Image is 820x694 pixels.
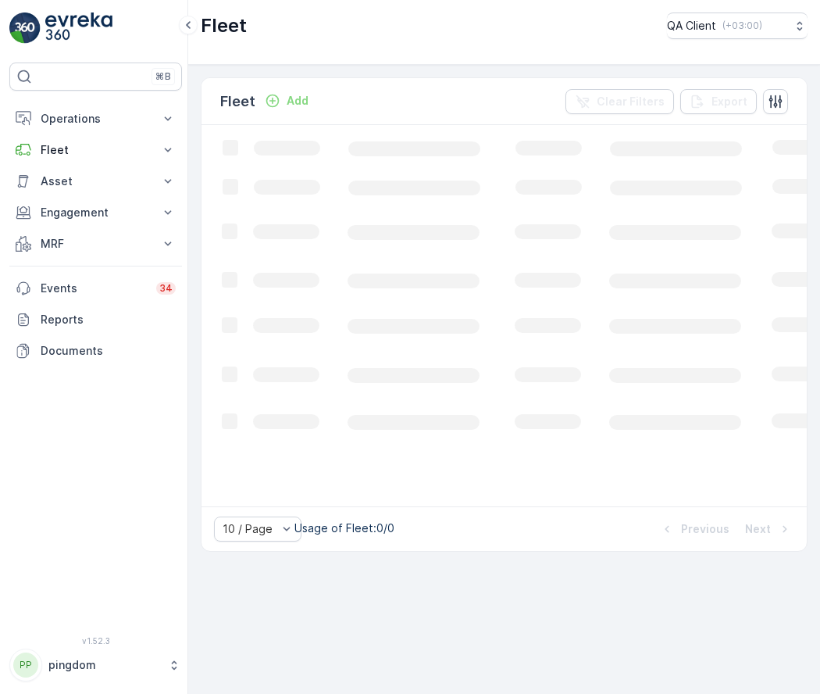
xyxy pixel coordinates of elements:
[48,657,160,673] p: pingdom
[9,649,182,681] button: PPpingdom
[45,13,112,44] img: logo_light-DOdMpM7g.png
[667,13,808,39] button: QA Client(+03:00)
[41,111,151,127] p: Operations
[667,18,716,34] p: QA Client
[155,70,171,83] p: ⌘B
[9,304,182,335] a: Reports
[258,91,315,110] button: Add
[658,520,731,538] button: Previous
[9,134,182,166] button: Fleet
[9,228,182,259] button: MRF
[159,282,173,295] p: 34
[41,312,176,327] p: Reports
[9,13,41,44] img: logo
[597,94,665,109] p: Clear Filters
[745,521,771,537] p: Next
[9,103,182,134] button: Operations
[41,281,147,296] p: Events
[9,197,182,228] button: Engagement
[711,94,747,109] p: Export
[287,93,308,109] p: Add
[9,166,182,197] button: Asset
[41,236,151,252] p: MRF
[41,173,151,189] p: Asset
[41,205,151,220] p: Engagement
[680,89,757,114] button: Export
[201,13,247,38] p: Fleet
[9,273,182,304] a: Events34
[9,335,182,367] a: Documents
[9,636,182,646] span: v 1.52.3
[681,521,729,537] p: Previous
[743,520,794,538] button: Next
[13,653,38,678] div: PP
[220,91,255,113] p: Fleet
[41,142,151,158] p: Fleet
[294,520,394,536] p: Usage of Fleet : 0/0
[722,20,762,32] p: ( +03:00 )
[565,89,674,114] button: Clear Filters
[41,343,176,359] p: Documents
